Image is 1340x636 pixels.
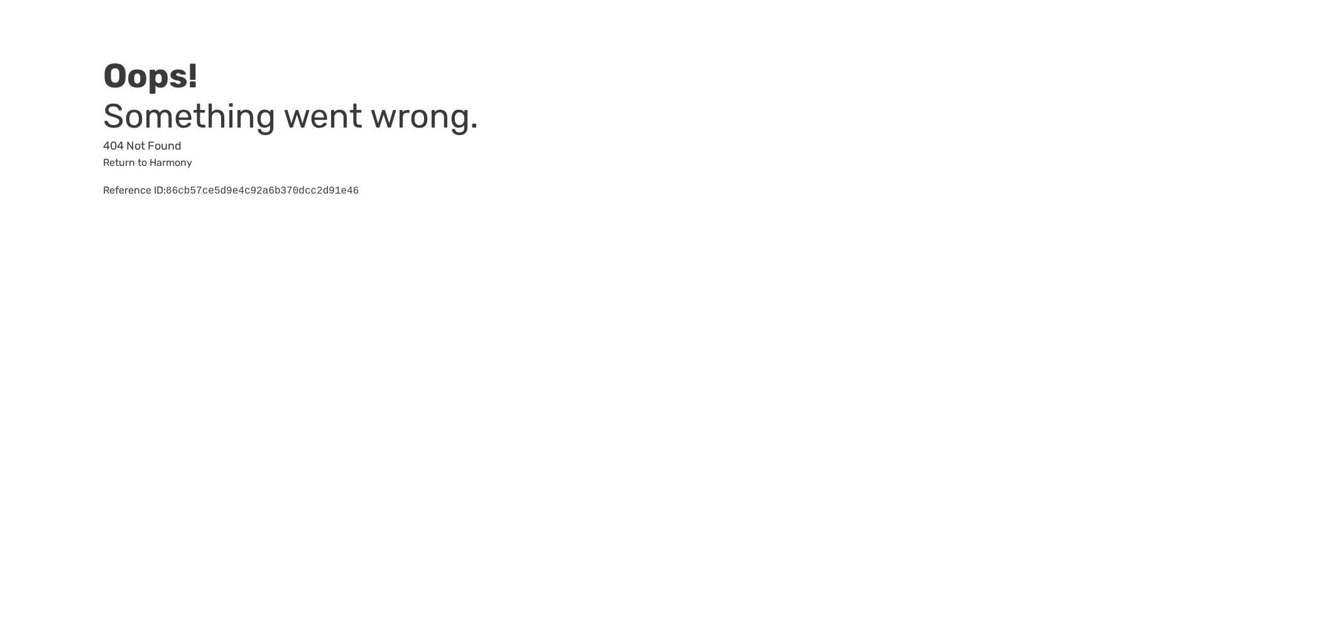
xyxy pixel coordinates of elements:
a: Return to Harmony [103,156,192,168]
h2: Oops! [103,56,618,96]
pre: 86cb57ce5d9e4c92a6b370dcc2d91e46 [166,185,359,197]
h3: Something went wrong. [103,96,618,136]
div: Reference ID: [103,183,618,199]
p: 404 Not Found [103,136,618,155]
